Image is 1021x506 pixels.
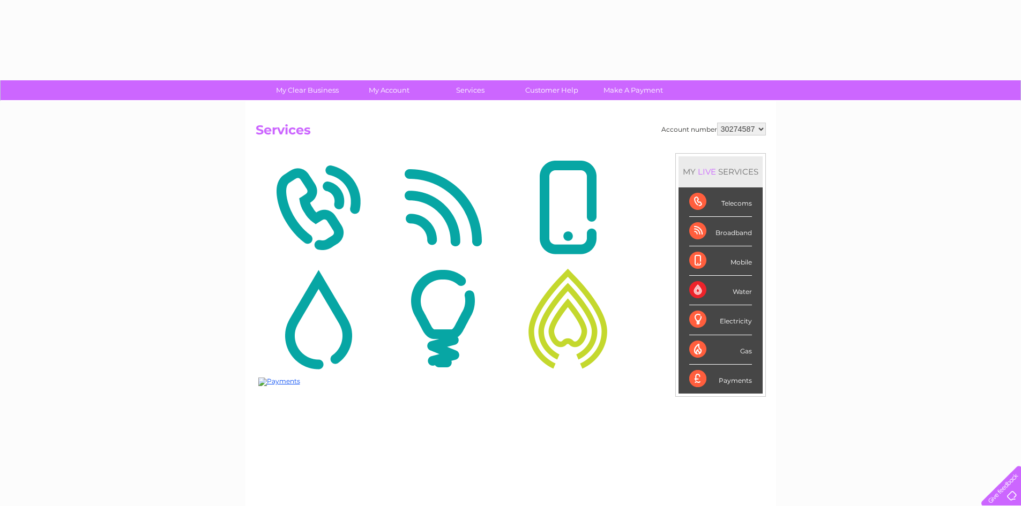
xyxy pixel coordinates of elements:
[661,123,766,135] div: Account number
[508,80,596,100] a: Customer Help
[345,80,433,100] a: My Account
[696,167,718,177] div: LIVE
[689,217,752,246] div: Broadband
[383,267,503,371] img: Electricity
[689,335,752,365] div: Gas
[679,156,763,187] div: MY SERVICES
[508,267,628,371] img: Gas
[263,80,352,100] a: My Clear Business
[589,80,677,100] a: Make A Payment
[426,80,515,100] a: Services
[258,156,378,260] img: Telecoms
[258,377,300,386] img: Payments
[689,305,752,335] div: Electricity
[689,246,752,276] div: Mobile
[689,365,752,394] div: Payments
[383,156,503,260] img: Broadband
[508,156,628,260] img: Mobile
[258,267,378,371] img: Water
[689,276,752,305] div: Water
[256,123,766,143] h2: Services
[689,187,752,217] div: Telecoms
